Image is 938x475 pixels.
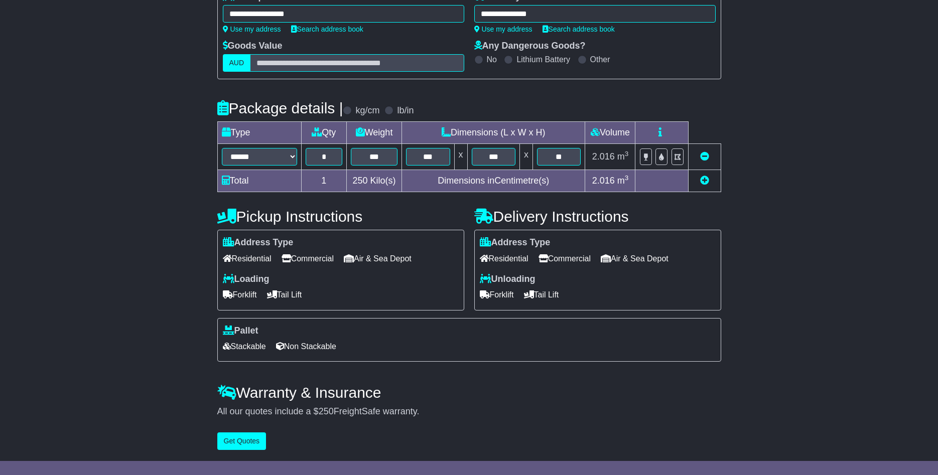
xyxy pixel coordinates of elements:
[223,287,257,302] span: Forklift
[617,176,629,186] span: m
[282,251,334,266] span: Commercial
[355,105,379,116] label: kg/cm
[700,176,709,186] a: Add new item
[516,55,570,64] label: Lithium Battery
[301,122,347,144] td: Qty
[402,170,585,192] td: Dimensions in Centimetre(s)
[454,144,467,170] td: x
[347,170,402,192] td: Kilo(s)
[474,208,721,225] h4: Delivery Instructions
[592,176,615,186] span: 2.016
[223,54,251,72] label: AUD
[474,25,532,33] a: Use my address
[519,144,532,170] td: x
[217,406,721,417] div: All our quotes include a $ FreightSafe warranty.
[301,170,347,192] td: 1
[217,122,301,144] td: Type
[402,122,585,144] td: Dimensions (L x W x H)
[223,251,272,266] span: Residential
[585,122,635,144] td: Volume
[397,105,414,116] label: lb/in
[539,251,591,266] span: Commercial
[487,55,497,64] label: No
[217,208,464,225] h4: Pickup Instructions
[592,151,615,162] span: 2.016
[353,176,368,186] span: 250
[217,384,721,401] h4: Warranty & Insurance
[347,122,402,144] td: Weight
[344,251,412,266] span: Air & Sea Depot
[223,25,281,33] a: Use my address
[625,174,629,182] sup: 3
[543,25,615,33] a: Search address book
[223,326,258,337] label: Pallet
[223,237,294,248] label: Address Type
[217,100,343,116] h4: Package details |
[617,151,629,162] span: m
[291,25,363,33] a: Search address book
[217,432,266,450] button: Get Quotes
[590,55,610,64] label: Other
[217,170,301,192] td: Total
[223,41,283,52] label: Goods Value
[319,406,334,416] span: 250
[480,287,514,302] span: Forklift
[480,251,528,266] span: Residential
[601,251,668,266] span: Air & Sea Depot
[276,339,336,354] span: Non Stackable
[223,274,270,285] label: Loading
[480,274,535,285] label: Unloading
[223,339,266,354] span: Stackable
[524,287,559,302] span: Tail Lift
[700,151,709,162] a: Remove this item
[480,237,551,248] label: Address Type
[267,287,302,302] span: Tail Lift
[625,150,629,157] sup: 3
[474,41,586,52] label: Any Dangerous Goods?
